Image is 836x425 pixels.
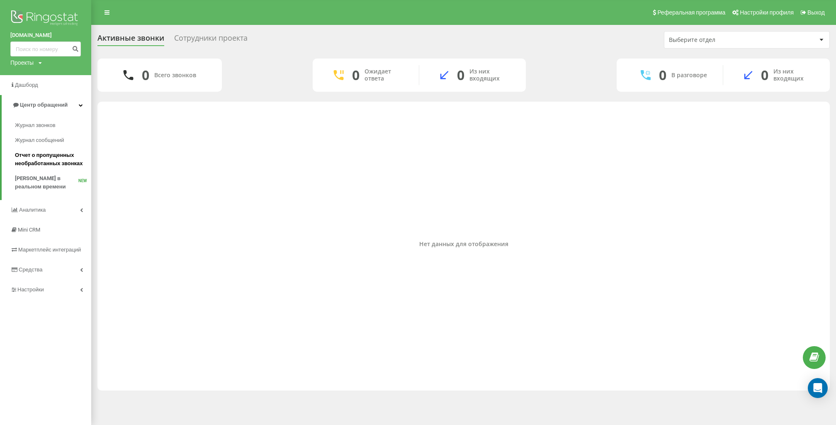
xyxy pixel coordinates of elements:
span: [PERSON_NAME] в реальном времени [15,174,78,191]
div: Активные звонки [97,34,164,46]
span: Выход [807,9,825,16]
a: [PERSON_NAME] в реальном времениNEW [15,171,91,194]
div: 0 [142,67,149,83]
div: 0 [659,67,666,83]
div: Проекты [10,59,34,67]
a: Журнал звонков [15,118,91,133]
span: Настройки профиля [740,9,794,16]
span: Отчет о пропущенных необработанных звонках [15,151,87,168]
div: 0 [761,67,768,83]
span: Центр обращений [20,102,68,108]
div: 0 [352,67,360,83]
a: Отчет о пропущенных необработанных звонках [15,148,91,171]
img: Ringostat logo [10,8,81,29]
div: В разговоре [671,72,707,79]
a: Центр обращений [2,95,91,115]
span: Дашборд [15,82,38,88]
span: Маркетплейс интеграций [18,247,81,253]
a: [DOMAIN_NAME] [10,31,81,39]
input: Поиск по номеру [10,42,81,56]
div: 0 [457,67,464,83]
span: Настройки [17,286,44,293]
div: Сотрудники проекта [174,34,248,46]
div: Всего звонков [154,72,196,79]
div: Из них входящих [773,68,817,82]
span: Аналитика [19,207,46,213]
span: Реферальная программа [657,9,725,16]
span: Mini CRM [18,227,40,233]
span: Журнал сообщений [15,136,64,144]
a: Журнал сообщений [15,133,91,148]
div: Из них входящих [469,68,513,82]
div: Нет данных для отображения [104,240,823,247]
span: Журнал звонков [15,121,56,129]
span: Средства [19,266,43,273]
div: Open Intercom Messenger [808,378,828,398]
div: Выберите отдел [669,37,768,44]
div: Ожидает ответа [365,68,406,82]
